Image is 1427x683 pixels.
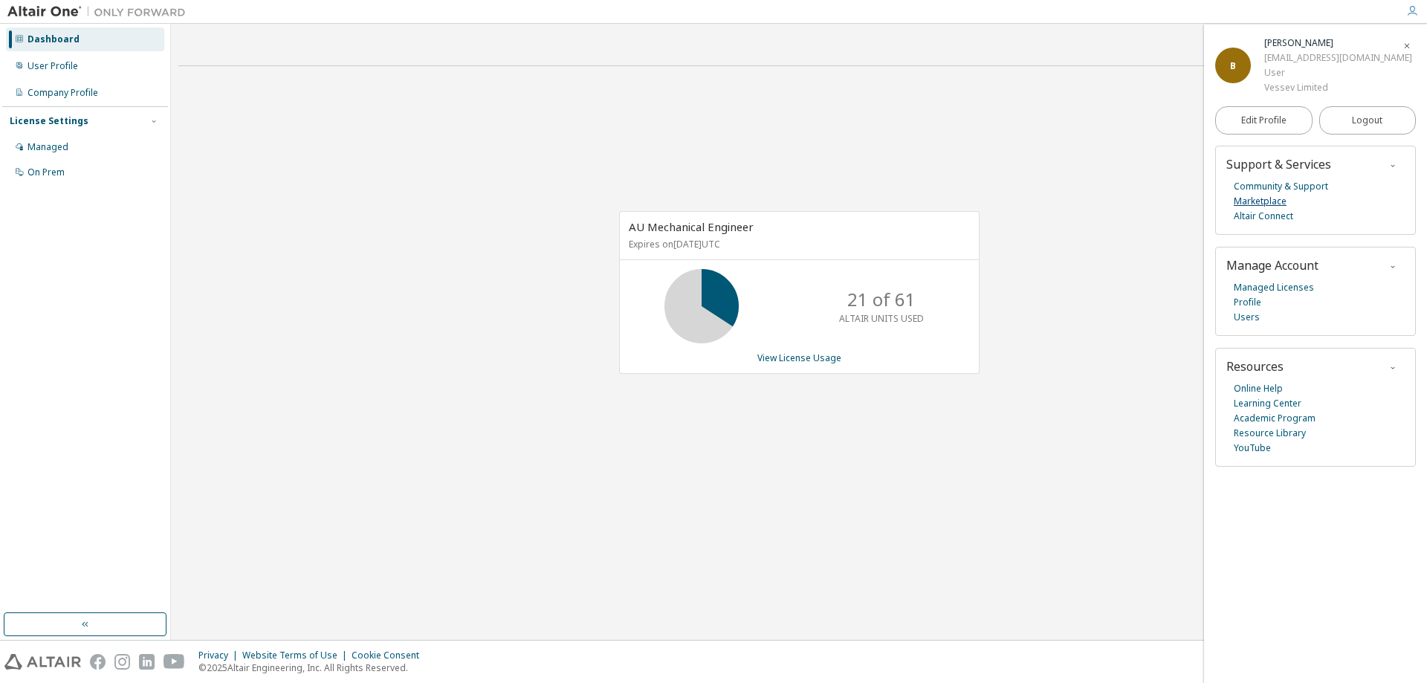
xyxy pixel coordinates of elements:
[242,650,352,661] div: Website Terms of Use
[839,312,924,325] p: ALTAIR UNITS USED
[1234,310,1260,325] a: Users
[27,33,80,45] div: Dashboard
[629,219,754,234] span: AU Mechanical Engineer
[1226,257,1318,273] span: Manage Account
[1234,295,1261,310] a: Profile
[629,238,966,250] p: Expires on [DATE] UTC
[1319,106,1417,135] button: Logout
[1234,426,1306,441] a: Resource Library
[139,654,155,670] img: linkedin.svg
[1264,80,1412,95] div: Vessev Limited
[352,650,428,661] div: Cookie Consent
[1264,51,1412,65] div: [EMAIL_ADDRESS][DOMAIN_NAME]
[1234,179,1328,194] a: Community & Support
[27,87,98,99] div: Company Profile
[1264,65,1412,80] div: User
[1230,59,1236,72] span: B
[198,661,428,674] p: © 2025 Altair Engineering, Inc. All Rights Reserved.
[90,654,106,670] img: facebook.svg
[1234,209,1293,224] a: Altair Connect
[1241,114,1287,126] span: Edit Profile
[1234,441,1271,456] a: YouTube
[1264,36,1412,51] div: Ben Goodman
[1215,106,1313,135] a: Edit Profile
[4,654,81,670] img: altair_logo.svg
[7,4,193,19] img: Altair One
[1226,156,1331,172] span: Support & Services
[757,352,841,364] a: View License Usage
[1234,396,1301,411] a: Learning Center
[1234,280,1314,295] a: Managed Licenses
[114,654,130,670] img: instagram.svg
[847,287,916,312] p: 21 of 61
[1234,381,1283,396] a: Online Help
[10,115,88,127] div: License Settings
[164,654,185,670] img: youtube.svg
[27,166,65,178] div: On Prem
[1226,358,1284,375] span: Resources
[1234,194,1287,209] a: Marketplace
[198,650,242,661] div: Privacy
[27,60,78,72] div: User Profile
[27,141,68,153] div: Managed
[1234,411,1316,426] a: Academic Program
[1352,113,1382,128] span: Logout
